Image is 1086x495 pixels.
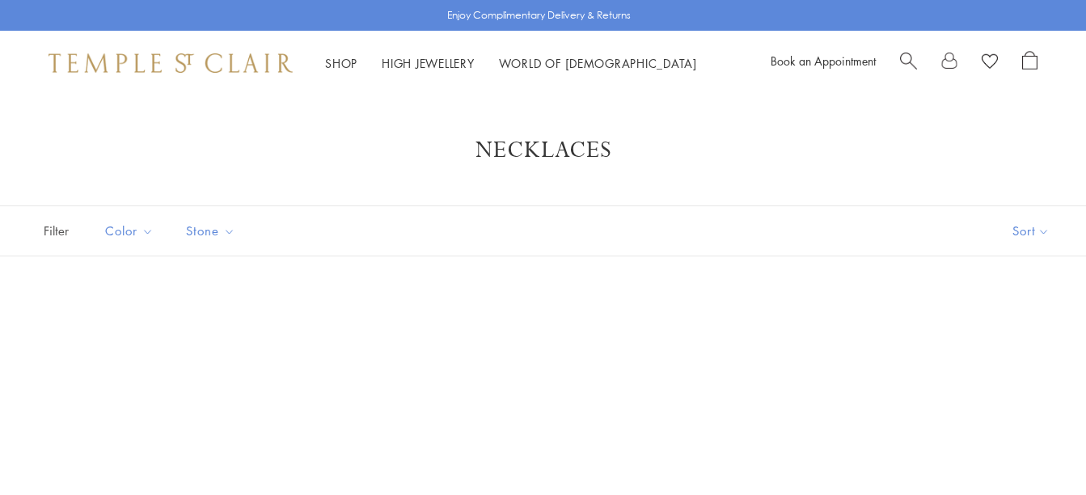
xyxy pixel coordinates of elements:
a: Open Shopping Bag [1022,51,1037,75]
button: Color [93,213,166,249]
h1: Necklaces [65,136,1021,165]
img: Temple St. Clair [49,53,293,73]
a: World of [DEMOGRAPHIC_DATA]World of [DEMOGRAPHIC_DATA] [499,55,697,71]
a: ShopShop [325,55,357,71]
span: Color [97,221,166,241]
nav: Main navigation [325,53,697,74]
a: View Wishlist [982,51,998,75]
a: High JewelleryHigh Jewellery [382,55,475,71]
a: Book an Appointment [771,53,876,69]
span: Stone [178,221,247,241]
button: Stone [174,213,247,249]
button: Show sort by [976,206,1086,256]
a: Search [900,51,917,75]
p: Enjoy Complimentary Delivery & Returns [447,7,631,23]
